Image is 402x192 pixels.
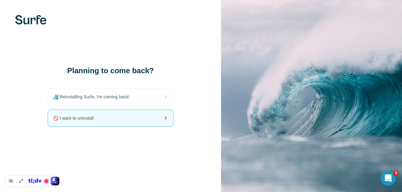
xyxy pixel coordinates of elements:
[394,171,399,176] span: 3
[381,171,396,186] iframe: Intercom live chat
[53,94,134,100] span: 🏄🏻‍♂️ Reinstalling Surfe, I'm coming back!
[48,66,173,76] h1: Planning to come back?
[53,115,99,121] span: 🚫 I want to uninstall
[15,15,46,25] img: Surfe's logo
